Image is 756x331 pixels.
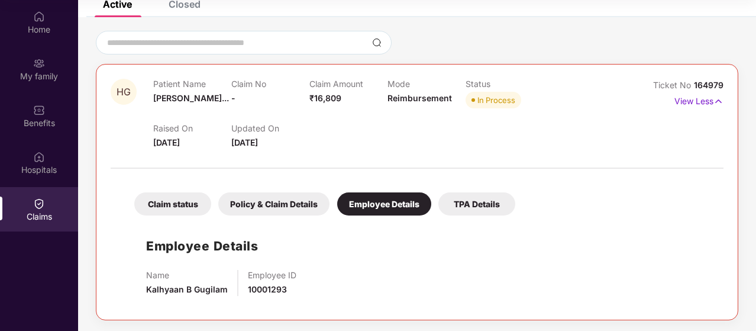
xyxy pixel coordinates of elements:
[653,80,694,90] span: Ticket No
[477,94,515,106] div: In Process
[337,192,431,216] div: Employee Details
[153,137,180,147] span: [DATE]
[146,236,258,256] h1: Employee Details
[309,93,341,103] span: ₹16,809
[231,137,258,147] span: [DATE]
[248,284,287,294] span: 10001293
[33,11,45,23] img: svg+xml;base64,PHN2ZyBpZD0iSG9tZSIgeG1sbnM9Imh0dHA6Ly93d3cudzMub3JnLzIwMDAvc3ZnIiB3aWR0aD0iMjAiIG...
[231,123,309,133] p: Updated On
[117,87,131,97] span: HG
[466,79,544,89] p: Status
[248,270,296,280] p: Employee ID
[309,79,387,89] p: Claim Amount
[694,80,723,90] span: 164979
[438,192,515,216] div: TPA Details
[231,79,309,89] p: Claim No
[146,270,228,280] p: Name
[674,92,723,108] p: View Less
[387,79,466,89] p: Mode
[33,198,45,210] img: svg+xml;base64,PHN2ZyBpZD0iQ2xhaW0iIHhtbG5zPSJodHRwOi8vd3d3LnczLm9yZy8yMDAwL3N2ZyIgd2lkdGg9IjIwIi...
[134,192,211,216] div: Claim status
[218,192,329,216] div: Policy & Claim Details
[153,123,231,133] p: Raised On
[713,95,723,108] img: svg+xml;base64,PHN2ZyB4bWxucz0iaHR0cDovL3d3dy53My5vcmcvMjAwMC9zdmciIHdpZHRoPSIxNyIgaGVpZ2h0PSIxNy...
[153,93,229,103] span: [PERSON_NAME]...
[231,93,235,103] span: -
[387,93,452,103] span: Reimbursement
[146,284,228,294] span: Kalhyaan B Gugilam
[33,57,45,69] img: svg+xml;base64,PHN2ZyB3aWR0aD0iMjAiIGhlaWdodD0iMjAiIHZpZXdCb3g9IjAgMCAyMCAyMCIgZmlsbD0ibm9uZSIgeG...
[33,104,45,116] img: svg+xml;base64,PHN2ZyBpZD0iQmVuZWZpdHMiIHhtbG5zPSJodHRwOi8vd3d3LnczLm9yZy8yMDAwL3N2ZyIgd2lkdGg9Ij...
[372,38,382,47] img: svg+xml;base64,PHN2ZyBpZD0iU2VhcmNoLTMyeDMyIiB4bWxucz0iaHR0cDovL3d3dy53My5vcmcvMjAwMC9zdmciIHdpZH...
[33,151,45,163] img: svg+xml;base64,PHN2ZyBpZD0iSG9zcGl0YWxzIiB4bWxucz0iaHR0cDovL3d3dy53My5vcmcvMjAwMC9zdmciIHdpZHRoPS...
[153,79,231,89] p: Patient Name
